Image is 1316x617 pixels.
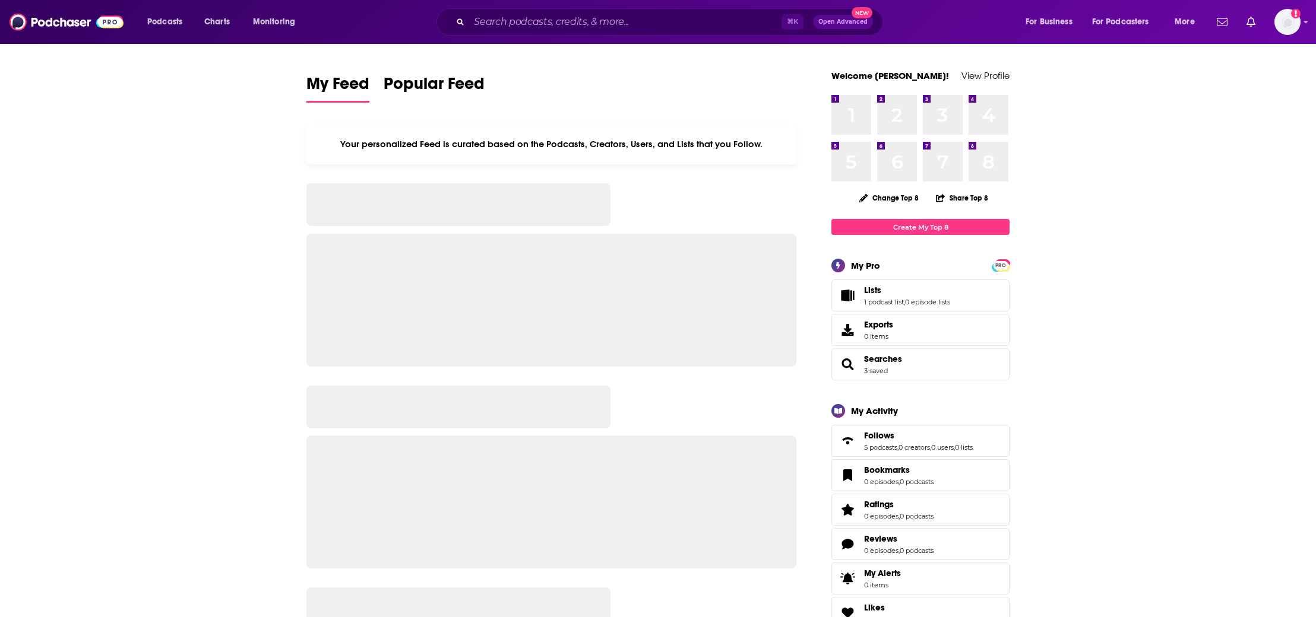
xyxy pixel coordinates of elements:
span: Searches [831,348,1010,380]
a: 0 episodes [864,512,899,520]
span: , [899,512,900,520]
a: Ratings [836,501,859,518]
svg: Add a profile image [1291,9,1301,18]
button: Change Top 8 [852,190,926,205]
span: , [897,443,899,451]
button: open menu [1166,12,1210,31]
a: Bookmarks [836,467,859,484]
input: Search podcasts, credits, & more... [469,12,782,31]
button: Show profile menu [1274,9,1301,35]
a: Follows [836,432,859,449]
button: open menu [1084,12,1166,31]
a: 3 saved [864,367,888,375]
span: Reviews [831,528,1010,560]
span: More [1175,14,1195,30]
span: , [930,443,931,451]
span: Monitoring [253,14,295,30]
a: Show notifications dropdown [1242,12,1260,32]
a: Likes [864,602,914,613]
span: Likes [864,602,885,613]
a: 0 podcasts [900,478,934,486]
a: My Feed [306,74,369,103]
a: Ratings [864,499,934,510]
span: ⌘ K [782,14,803,30]
span: My Feed [306,74,369,101]
div: My Pro [851,260,880,271]
button: Open AdvancedNew [813,15,873,29]
span: Podcasts [147,14,182,30]
a: Popular Feed [384,74,485,103]
span: Lists [864,285,881,295]
a: Show notifications dropdown [1212,12,1232,32]
span: For Business [1026,14,1073,30]
button: open menu [1017,12,1087,31]
span: Bookmarks [831,459,1010,491]
a: Exports [831,314,1010,346]
a: 0 creators [899,443,930,451]
div: Search podcasts, credits, & more... [448,8,894,36]
a: My Alerts [831,562,1010,594]
a: Lists [836,287,859,304]
a: 0 users [931,443,954,451]
a: View Profile [961,70,1010,81]
span: For Podcasters [1092,14,1149,30]
a: Searches [836,356,859,373]
button: open menu [245,12,311,31]
span: Follows [864,430,894,441]
a: 0 episodes [864,546,899,555]
a: Bookmarks [864,465,934,475]
span: Open Advanced [818,19,868,25]
span: New [852,7,873,18]
a: 0 lists [955,443,973,451]
span: , [899,478,900,486]
a: 0 podcasts [900,546,934,555]
span: Popular Feed [384,74,485,101]
a: Follows [864,430,973,441]
span: , [899,546,900,555]
span: My Alerts [864,568,901,578]
img: User Profile [1274,9,1301,35]
a: 0 podcasts [900,512,934,520]
span: Exports [836,322,859,338]
div: Your personalized Feed is curated based on the Podcasts, Creators, Users, and Lists that you Follow. [306,124,796,164]
span: , [904,298,905,306]
span: Ratings [831,494,1010,526]
a: Reviews [864,533,934,544]
span: Charts [204,14,230,30]
span: 0 items [864,581,901,589]
span: , [954,443,955,451]
a: PRO [994,260,1008,269]
span: My Alerts [836,570,859,587]
a: Reviews [836,536,859,552]
a: Lists [864,285,950,295]
span: Follows [831,425,1010,457]
span: Lists [831,279,1010,311]
a: 1 podcast list [864,298,904,306]
a: Welcome [PERSON_NAME]! [831,70,949,81]
a: Charts [197,12,237,31]
a: 5 podcasts [864,443,897,451]
span: Logged in as TeszlerPR [1274,9,1301,35]
a: 0 episode lists [905,298,950,306]
div: My Activity [851,405,898,416]
span: 0 items [864,332,893,341]
button: Share Top 8 [935,186,989,209]
span: Bookmarks [864,465,910,475]
span: Exports [864,319,893,330]
a: Searches [864,354,902,364]
img: Podchaser - Follow, Share and Rate Podcasts [10,11,124,33]
span: Ratings [864,499,894,510]
a: 0 episodes [864,478,899,486]
button: open menu [139,12,198,31]
span: Reviews [864,533,897,544]
a: Create My Top 8 [831,219,1010,235]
